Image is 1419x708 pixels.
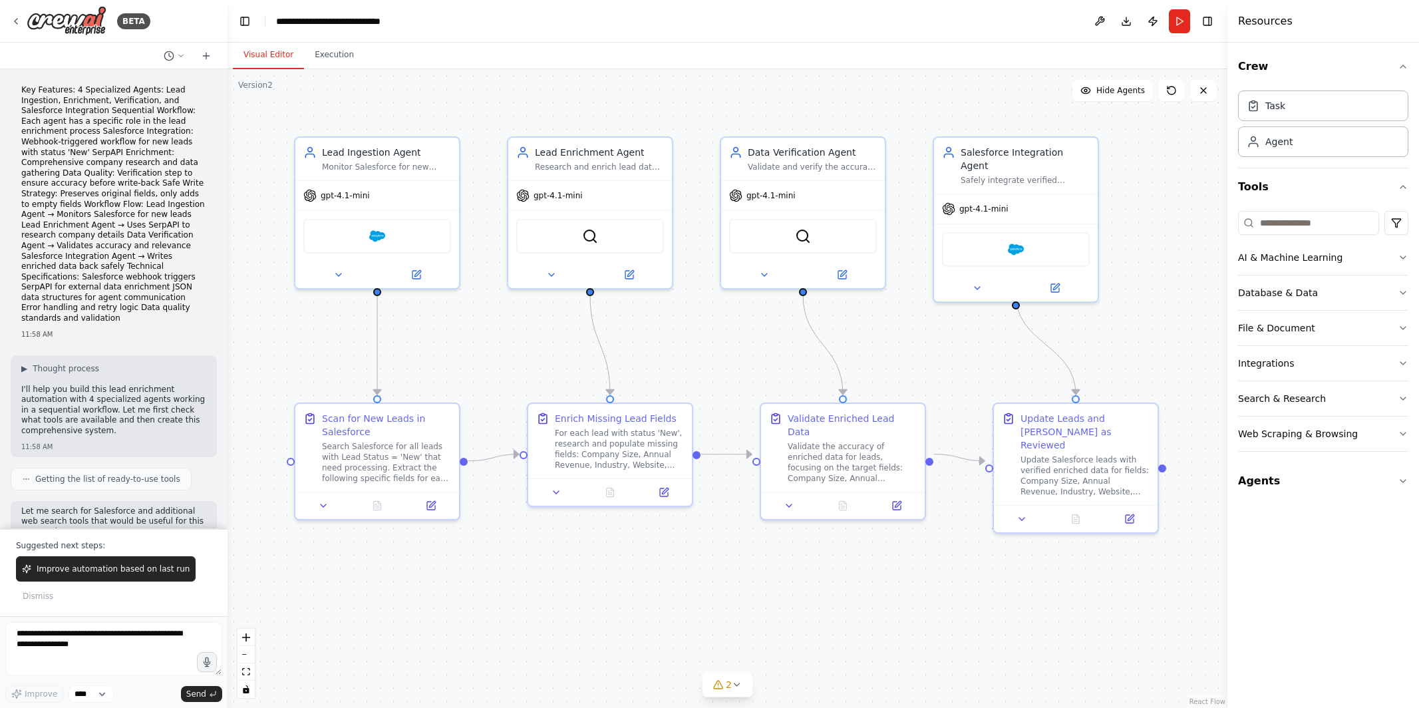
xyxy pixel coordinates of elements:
[748,162,877,172] div: Validate and verify the accuracy of enriched lead data before integration into Salesforce. Ensure...
[1238,427,1358,441] div: Web Scraping & Browsing
[1238,321,1315,335] div: File & Document
[294,136,460,289] div: Lead Ingestion AgentMonitor Salesforce for new leads with status 'New' and retrieve their details...
[21,506,206,538] p: Let me search for Salesforce and additional web search tools that would be useful for this automa...
[322,146,451,159] div: Lead Ingestion Agent
[1017,280,1092,296] button: Open in side panel
[760,403,926,520] div: Validate Enriched Lead DataValidate the accuracy of enriched data for leads, focusing on the targ...
[1265,99,1285,112] div: Task
[582,484,639,500] button: No output available
[23,591,53,602] span: Dismiss
[349,498,406,514] button: No output available
[815,498,871,514] button: No output available
[408,498,454,514] button: Open in side panel
[555,412,677,425] div: Enrich Missing Lead Fields
[158,48,190,64] button: Switch to previous chat
[16,587,60,606] button: Dismiss
[1238,251,1342,264] div: AI & Machine Learning
[1021,412,1150,452] div: Update Leads and [PERSON_NAME] as Reviewed
[294,403,460,520] div: Scan for New Leads in SalesforceSearch Salesforce for all leads with Lead Status = 'New' that nee...
[934,448,985,468] g: Edge from 81e92411-e15a-4aa9-ba4e-1f962c6bd0c5 to a16ec466-61bc-40c3-a375-85991b44eb1e
[321,190,370,201] span: gpt-4.1-mini
[276,15,381,28] nav: breadcrumb
[197,652,217,672] button: Click to speak your automation idea
[1238,206,1408,462] div: Tools
[933,136,1099,303] div: Salesforce Integration AgentSafely integrate verified enriched data back into Salesforce using a ...
[507,136,673,289] div: Lead Enrichment AgentResearch and enrich lead data by gathering comprehensive company information...
[1106,511,1152,527] button: Open in side panel
[1238,462,1408,500] button: Agents
[873,498,919,514] button: Open in side panel
[534,190,583,201] span: gpt-4.1-mini
[1265,135,1293,148] div: Agent
[959,204,1009,214] span: gpt-4.1-mini
[196,48,217,64] button: Start a new chat
[1189,698,1225,705] a: React Flow attribution
[961,175,1090,186] div: Safely integrate verified enriched data back into Salesforce using a preservation strategy that o...
[304,41,365,69] button: Execution
[117,13,150,29] div: BETA
[16,540,212,551] p: Suggested next steps:
[21,363,99,374] button: ▶Thought process
[238,80,273,90] div: Version 2
[1238,275,1408,310] button: Database & Data
[1238,13,1293,29] h4: Resources
[25,689,57,699] span: Improve
[1021,454,1150,497] div: Update Salesforce leads with verified enriched data for fields: Company Size, Annual Revenue, Ind...
[379,267,454,283] button: Open in side panel
[322,441,451,484] div: Search Salesforce for all leads with Lead Status = 'New' that need processing. Extract the follow...
[21,385,206,437] p: I'll help you build this lead enrichment automation with 4 specialized agents working in a sequen...
[591,267,667,283] button: Open in side panel
[555,428,684,470] div: For each lead with status 'New', research and populate missing fields: Company Size, Annual Reven...
[1238,311,1408,345] button: File & Document
[27,6,106,36] img: Logo
[1048,511,1104,527] button: No output available
[1009,294,1082,395] g: Edge from 0e0b4f7d-bd53-4c64-80dd-83b36d8beda6 to a16ec466-61bc-40c3-a375-85991b44eb1e
[1198,12,1217,31] button: Hide right sidebar
[583,294,617,395] g: Edge from d1edfd20-588d-4e19-8c24-926ef798b788 to 4f3bf670-456c-4aae-abd3-64089554f57e
[527,403,693,507] div: Enrich Missing Lead FieldsFor each lead with status 'New', research and populate missing fields: ...
[237,629,255,698] div: React Flow controls
[1238,417,1408,451] button: Web Scraping & Browsing
[1238,48,1408,85] button: Crew
[37,564,190,574] span: Improve automation based on last run
[322,412,451,439] div: Scan for New Leads in Salesforce
[701,448,752,461] g: Edge from 4f3bf670-456c-4aae-abd3-64089554f57e to 81e92411-e15a-4aa9-ba4e-1f962c6bd0c5
[468,448,519,468] g: Edge from 4811433e-bd30-4c2e-bbda-d3608b303d3e to 4f3bf670-456c-4aae-abd3-64089554f57e
[371,294,384,395] g: Edge from 05768423-fa02-4c5d-9b68-d46644d6b14f to 4811433e-bd30-4c2e-bbda-d3608b303d3e
[369,228,385,244] img: Salesforce
[186,689,206,699] span: Send
[1238,85,1408,168] div: Crew
[233,41,304,69] button: Visual Editor
[702,673,753,697] button: 2
[1238,240,1408,275] button: AI & Machine Learning
[181,686,222,702] button: Send
[21,329,206,339] div: 11:58 AM
[795,228,811,244] img: SerperDevTool
[1096,85,1145,96] span: Hide Agents
[33,363,99,374] span: Thought process
[720,136,886,289] div: Data Verification AgentValidate and verify the accuracy of enriched lead data before integration ...
[961,146,1090,172] div: Salesforce Integration Agent
[582,228,598,244] img: SerperDevTool
[237,646,255,663] button: zoom out
[1072,80,1153,101] button: Hide Agents
[322,162,451,172] div: Monitor Salesforce for new leads with status 'New' and retrieve their details to initiate the enr...
[746,190,796,201] span: gpt-4.1-mini
[35,474,180,484] span: Getting the list of ready-to-use tools
[236,12,254,31] button: Hide left sidebar
[1008,242,1024,258] img: Salesforce
[21,363,27,374] span: ▶
[535,162,664,172] div: Research and enrich lead data by gathering comprehensive company information using web search and...
[16,556,196,582] button: Improve automation based on last run
[237,681,255,698] button: toggle interactivity
[726,678,732,691] span: 2
[1238,381,1408,416] button: Search & Research
[804,267,879,283] button: Open in side panel
[1238,357,1294,370] div: Integrations
[748,146,877,159] div: Data Verification Agent
[535,146,664,159] div: Lead Enrichment Agent
[1238,346,1408,381] button: Integrations
[237,629,255,646] button: zoom in
[796,294,850,395] g: Edge from 0bbdb7e8-5435-4030-87a1-a2c4bc821e68 to 81e92411-e15a-4aa9-ba4e-1f962c6bd0c5
[1238,392,1326,405] div: Search & Research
